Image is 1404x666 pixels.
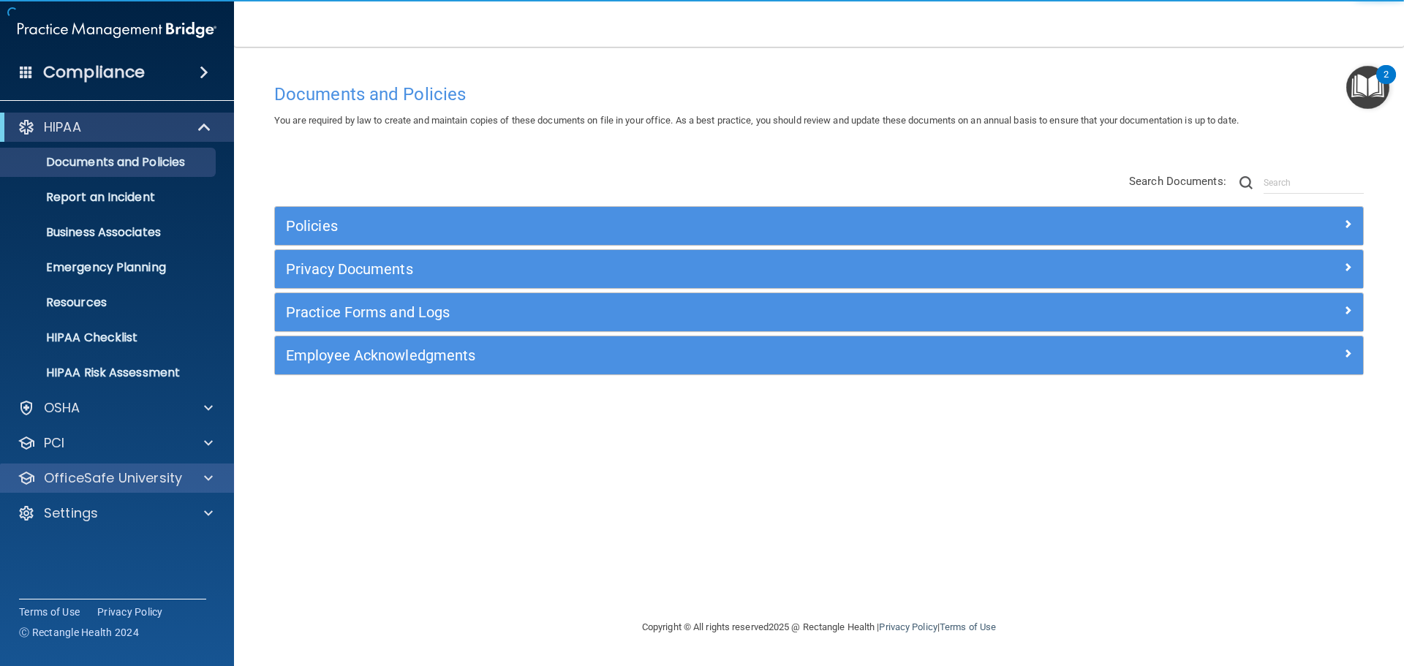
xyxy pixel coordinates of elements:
p: PCI [44,434,64,452]
p: Documents and Policies [10,155,209,170]
p: Business Associates [10,225,209,240]
p: Resources [10,295,209,310]
h4: Compliance [43,62,145,83]
a: PCI [18,434,213,452]
span: Search Documents: [1129,175,1226,188]
a: OfficeSafe University [18,469,213,487]
a: Policies [286,214,1352,238]
h5: Policies [286,218,1080,234]
p: Report an Incident [10,190,209,205]
a: Privacy Documents [286,257,1352,281]
a: HIPAA [18,118,212,136]
p: HIPAA Risk Assessment [10,366,209,380]
div: Copyright © All rights reserved 2025 @ Rectangle Health | | [552,604,1086,651]
p: Settings [44,504,98,522]
a: Terms of Use [19,605,80,619]
p: OSHA [44,399,80,417]
p: HIPAA [44,118,81,136]
a: OSHA [18,399,213,417]
p: HIPAA Checklist [10,330,209,345]
a: Settings [18,504,213,522]
h5: Practice Forms and Logs [286,304,1080,320]
p: OfficeSafe University [44,469,182,487]
h5: Privacy Documents [286,261,1080,277]
h5: Employee Acknowledgments [286,347,1080,363]
img: PMB logo [18,15,216,45]
button: Open Resource Center, 2 new notifications [1346,66,1389,109]
a: Privacy Policy [97,605,163,619]
p: Emergency Planning [10,260,209,275]
div: 2 [1384,75,1389,94]
h4: Documents and Policies [274,85,1364,104]
a: Practice Forms and Logs [286,300,1352,324]
a: Terms of Use [940,621,996,632]
input: Search [1264,172,1364,194]
span: You are required by law to create and maintain copies of these documents on file in your office. ... [274,115,1239,126]
a: Privacy Policy [879,621,937,632]
a: Employee Acknowledgments [286,344,1352,367]
img: ic-search.3b580494.png [1239,176,1253,189]
span: Ⓒ Rectangle Health 2024 [19,625,139,640]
